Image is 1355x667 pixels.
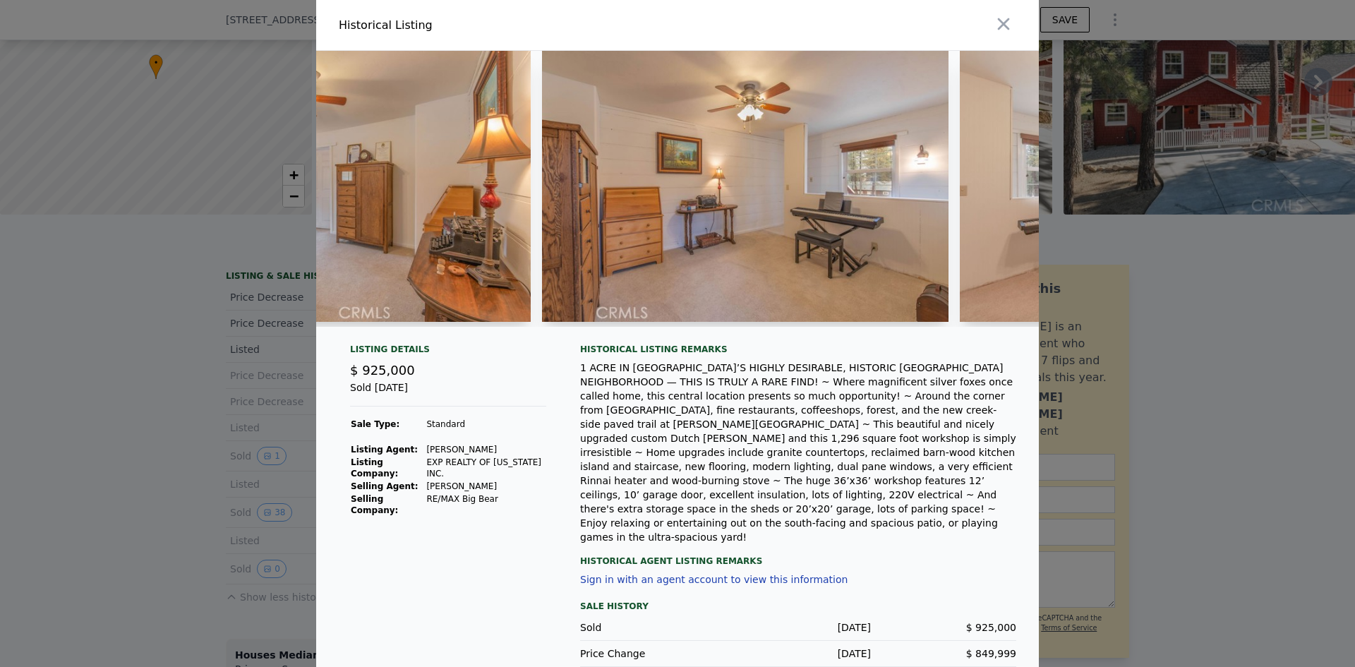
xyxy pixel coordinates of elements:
div: Historical Listing [339,17,672,34]
div: Historical Agent Listing Remarks [580,544,1016,567]
td: [PERSON_NAME] [426,480,546,493]
div: Sold [DATE] [350,380,546,407]
img: Property Img [125,51,531,322]
td: EXP REALTY OF [US_STATE] INC. [426,456,546,480]
strong: Listing Company: [351,457,398,479]
td: Standard [426,418,546,431]
td: RE/MAX Big Bear [426,493,546,517]
strong: Selling Company: [351,494,398,515]
div: Price Change [580,647,725,661]
button: Sign in with an agent account to view this information [580,574,848,585]
div: [DATE] [725,647,871,661]
td: [PERSON_NAME] [426,443,546,456]
div: Historical Listing remarks [580,344,1016,355]
div: Sale History [580,598,1016,615]
strong: Selling Agent: [351,481,418,491]
div: Sold [580,620,725,635]
div: Listing Details [350,344,546,361]
span: $ 925,000 [966,622,1016,633]
div: 1 ACRE IN [GEOGRAPHIC_DATA]’S HIGHLY DESIRABLE, HISTORIC [GEOGRAPHIC_DATA] NEIGHBORHOOD — THIS IS... [580,361,1016,544]
span: $ 925,000 [350,363,415,378]
strong: Listing Agent: [351,445,418,455]
div: [DATE] [725,620,871,635]
strong: Sale Type: [351,419,399,429]
img: Property Img [542,51,948,322]
span: $ 849,999 [966,648,1016,659]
